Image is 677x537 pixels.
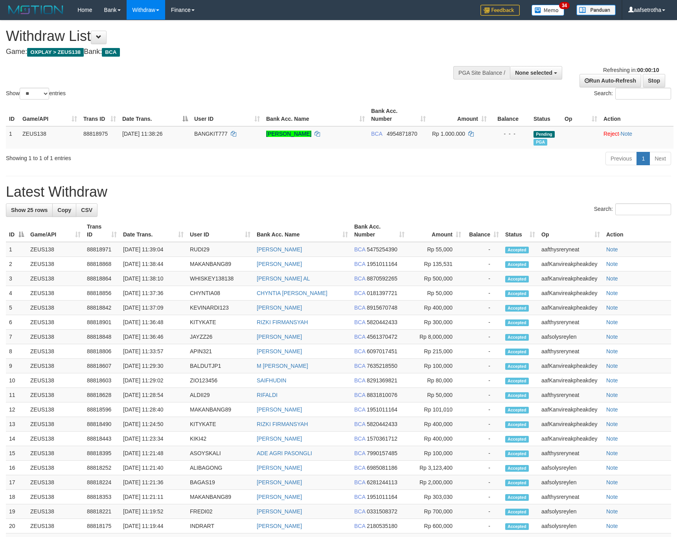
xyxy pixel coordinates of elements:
td: BALDUTJP1 [187,359,254,373]
th: Trans ID: activate to sort column ascending [80,104,119,126]
span: BCA [354,261,365,267]
img: Button%20Memo.svg [532,5,565,16]
td: MAKANBANG89 [187,257,254,271]
td: 14 [6,432,27,446]
td: ZEUS138 [27,257,84,271]
a: Note [606,363,618,369]
td: ALIBAGONG [187,461,254,475]
span: Copy 1951011164 to clipboard [367,261,397,267]
th: User ID: activate to sort column ascending [191,104,263,126]
td: 88818443 [84,432,120,446]
td: 88818901 [84,315,120,330]
td: Rp 50,000 [408,388,464,402]
span: Copy 7990157485 to clipboard [367,450,397,456]
span: Accepted [505,450,529,457]
a: Note [606,450,618,456]
td: aafKanvireakpheakdey [538,417,603,432]
span: 88818975 [83,131,108,137]
span: BCA [354,421,365,427]
td: Rp 101,010 [408,402,464,417]
th: Status [530,104,561,126]
span: Accepted [505,290,529,297]
span: BCA [102,48,120,57]
td: - [464,446,502,461]
td: 13 [6,417,27,432]
span: Accepted [505,392,529,399]
th: ID [6,104,19,126]
span: Copy [57,207,71,213]
a: Note [606,465,618,471]
td: 12 [6,402,27,417]
div: - - - [493,130,527,138]
td: BAGAS19 [187,475,254,490]
span: Accepted [505,465,529,472]
td: KITYKATE [187,417,254,432]
span: Accepted [505,363,529,370]
span: BCA [354,392,365,398]
td: 18 [6,490,27,504]
td: aafthysreryneat [538,446,603,461]
button: None selected [510,66,562,79]
td: - [464,359,502,373]
td: aafsolysreylen [538,475,603,490]
td: [DATE] 11:21:48 [120,446,187,461]
th: Trans ID: activate to sort column ascending [84,220,120,242]
a: Note [606,436,618,442]
div: PGA Site Balance / [453,66,510,79]
span: BCA [354,304,365,311]
a: Note [606,377,618,384]
span: Accepted [505,436,529,443]
span: Refreshing in: [603,67,659,73]
td: 7 [6,330,27,344]
td: MAKANBANG89 [187,402,254,417]
td: 11 [6,388,27,402]
td: aafsolysreylen [538,461,603,475]
label: Search: [594,88,671,100]
td: [DATE] 11:36:46 [120,330,187,344]
input: Search: [615,88,671,100]
td: 1 [6,126,19,149]
th: Balance [490,104,530,126]
a: Copy [52,203,76,217]
td: Rp 80,000 [408,373,464,388]
td: aafthysreryneat [538,388,603,402]
img: MOTION_logo.png [6,4,66,16]
a: Note [606,261,618,267]
td: ZEUS138 [27,432,84,446]
td: 88818490 [84,417,120,432]
td: APIN321 [187,344,254,359]
td: Rp 50,000 [408,286,464,301]
span: Copy 6281244113 to clipboard [367,479,397,485]
span: Copy 5475254390 to clipboard [367,246,397,253]
td: - [464,330,502,344]
td: Rp 55,000 [408,242,464,257]
td: ZEUS138 [27,417,84,432]
span: BANGKIT777 [194,131,228,137]
span: BCA [354,275,365,282]
td: [DATE] 11:21:40 [120,461,187,475]
span: Rp 1.000.000 [432,131,465,137]
th: User ID: activate to sort column ascending [187,220,254,242]
a: Note [606,319,618,325]
span: BCA [354,450,365,456]
td: [DATE] 11:28:54 [120,388,187,402]
a: Note [621,131,633,137]
td: 88818607 [84,359,120,373]
a: [PERSON_NAME] [257,348,302,354]
td: - [464,315,502,330]
td: 16 [6,461,27,475]
td: ZEUS138 [27,330,84,344]
h4: Game: Bank: [6,48,443,56]
td: 15 [6,446,27,461]
th: Action [600,104,673,126]
a: [PERSON_NAME] [257,436,302,442]
td: RUDI29 [187,242,254,257]
a: RIFALDI [257,392,278,398]
td: - [464,373,502,388]
td: ZEUS138 [27,359,84,373]
td: [DATE] 11:29:02 [120,373,187,388]
td: Rp 400,000 [408,432,464,446]
a: CHYNTIA [PERSON_NAME] [257,290,327,296]
span: CSV [81,207,92,213]
span: Copy 4561370472 to clipboard [367,334,397,340]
